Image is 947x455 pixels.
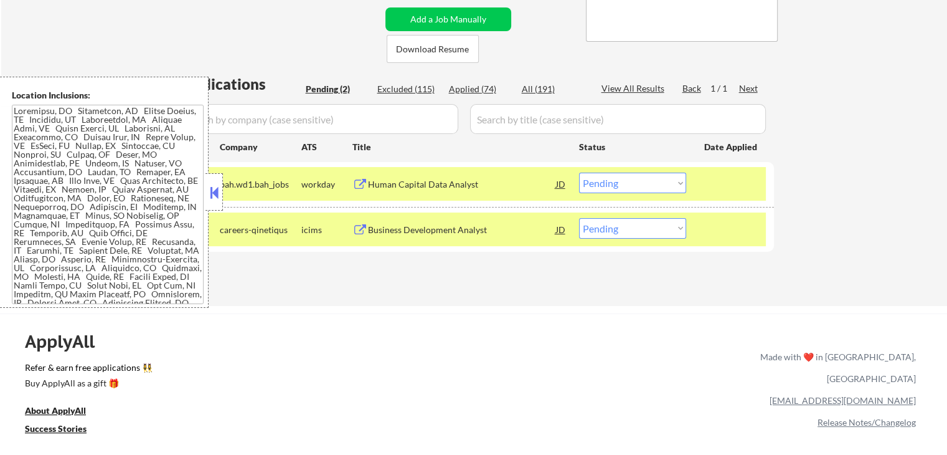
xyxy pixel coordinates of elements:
div: JD [555,173,567,195]
div: ATS [301,141,352,153]
u: Success Stories [25,423,87,434]
div: Status [579,135,686,158]
div: View All Results [601,82,668,95]
div: careers-qinetiqus [220,224,301,236]
div: Applications [178,77,301,92]
div: Human Capital Data Analyst [368,178,556,191]
a: About ApplyAll [25,404,103,419]
div: Pending (2) [306,83,368,95]
div: bah.wd1.bah_jobs [220,178,301,191]
div: 1 / 1 [710,82,739,95]
a: Release Notes/Changelog [817,417,916,428]
div: Business Development Analyst [368,224,556,236]
div: Back [682,82,702,95]
div: Made with ❤️ in [GEOGRAPHIC_DATA], [GEOGRAPHIC_DATA] [755,346,916,390]
div: ApplyAll [25,331,109,352]
u: About ApplyAll [25,405,86,416]
div: Next [739,82,759,95]
div: Excluded (115) [377,83,440,95]
div: JD [555,218,567,241]
div: Title [352,141,567,153]
button: Add a Job Manually [385,7,511,31]
div: Date Applied [704,141,759,153]
div: Company [220,141,301,153]
div: Buy ApplyAll as a gift 🎁 [25,379,149,388]
a: Buy ApplyAll as a gift 🎁 [25,376,149,392]
input: Search by title (case sensitive) [470,104,766,134]
input: Search by company (case sensitive) [178,104,458,134]
a: [EMAIL_ADDRESS][DOMAIN_NAME] [770,395,916,406]
a: Success Stories [25,422,103,438]
a: Refer & earn free applications 👯‍♀️ [25,363,500,376]
div: workday [301,178,352,191]
div: icims [301,224,352,236]
div: Applied (74) [449,83,511,95]
button: Download Resume [387,35,479,63]
div: Location Inclusions: [12,89,204,102]
div: All (191) [522,83,584,95]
